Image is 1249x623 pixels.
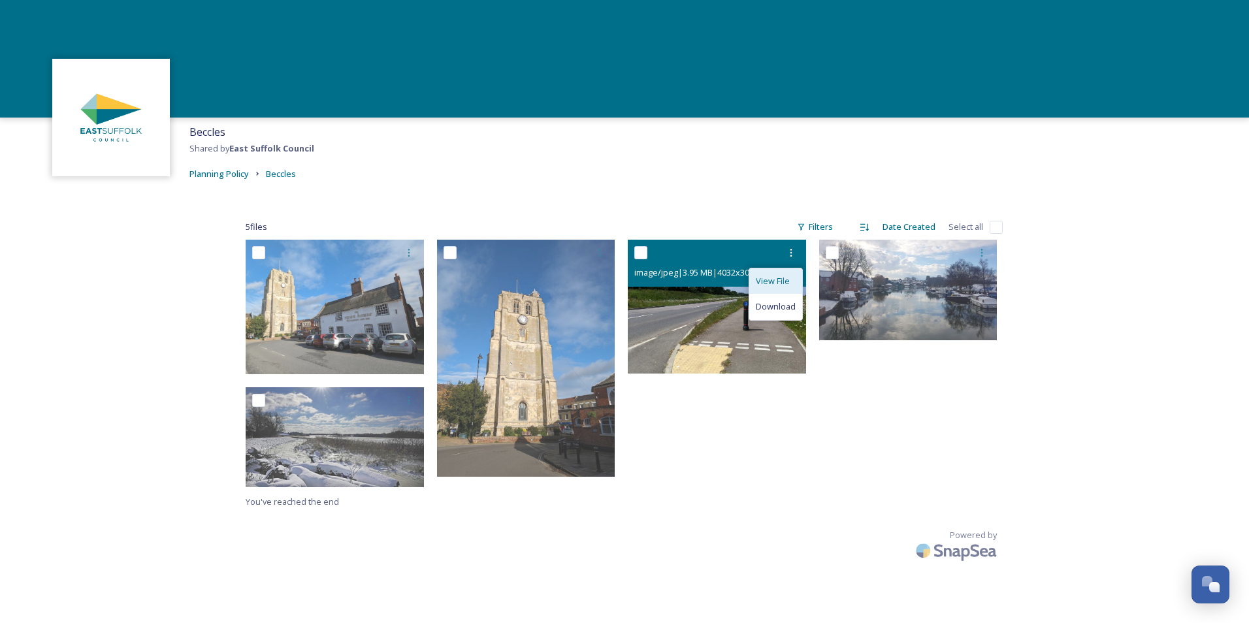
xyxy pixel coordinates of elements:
[949,221,983,233] span: Select all
[246,240,424,374] img: St Michaels Church and Swan House Beccles.jpg
[59,65,163,170] img: ESC%20Logo.png
[912,535,1003,566] img: SnapSea Logo
[634,266,758,278] span: image/jpeg | 3.95 MB | 4032 x 3024
[437,240,615,477] img: St Michaels Church Beccles 01.jpg
[756,275,790,287] span: View File
[266,166,296,182] a: Beccles
[756,300,796,313] span: Download
[628,240,806,374] img: Beccles - Southern Relief Road.jpg
[189,166,249,182] a: Planning Policy
[229,142,314,154] strong: East Suffolk Council
[1192,566,1229,603] button: Open Chat
[819,240,998,340] img: Claire Green - Beccles.jpg
[246,221,267,233] span: 5 file s
[189,125,225,139] span: Beccles
[876,214,942,240] div: Date Created
[189,142,314,154] span: Shared by
[189,168,249,180] span: Planning Policy
[246,496,339,507] span: You've reached the end
[950,529,997,541] span: Powered by
[266,168,296,180] span: Beccles
[790,214,839,240] div: Filters
[246,387,424,488] img: Barry Buttle - Barsham Marsh's near Beccles.jpg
